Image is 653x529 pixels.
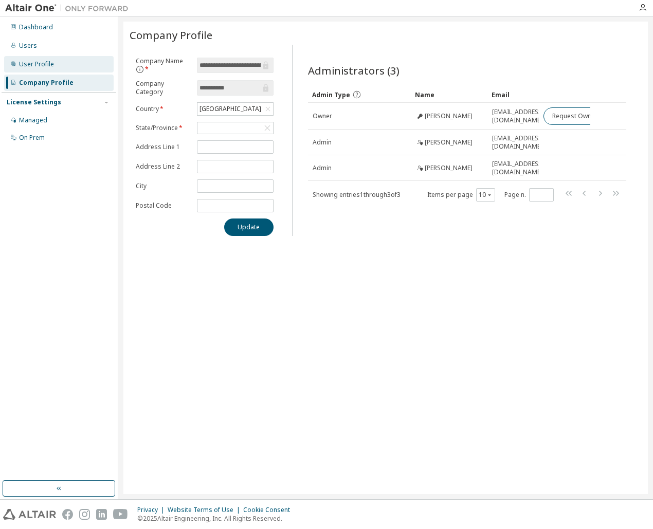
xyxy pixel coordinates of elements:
[492,134,544,151] span: [EMAIL_ADDRESS][DOMAIN_NAME]
[136,202,191,210] label: Postal Code
[136,124,191,132] label: State/Province
[136,57,191,74] label: Company Name
[425,164,473,172] span: [PERSON_NAME]
[136,65,144,74] button: information
[19,42,37,50] div: Users
[19,23,53,31] div: Dashboard
[113,509,128,520] img: youtube.svg
[197,103,273,115] div: [GEOGRAPHIC_DATA]
[313,138,332,147] span: Admin
[425,112,473,120] span: [PERSON_NAME]
[79,509,90,520] img: instagram.svg
[425,138,473,147] span: [PERSON_NAME]
[543,107,630,125] button: Request Owner Change
[504,188,554,202] span: Page n.
[7,98,61,106] div: License Settings
[312,90,350,99] span: Admin Type
[136,162,191,171] label: Address Line 2
[243,506,296,514] div: Cookie Consent
[492,160,544,176] span: [EMAIL_ADDRESS][DOMAIN_NAME]
[313,190,401,199] span: Showing entries 1 through 3 of 3
[62,509,73,520] img: facebook.svg
[5,3,134,13] img: Altair One
[130,28,212,42] span: Company Profile
[137,514,296,523] p: © 2025 Altair Engineering, Inc. All Rights Reserved.
[492,86,535,103] div: Email
[136,182,191,190] label: City
[479,191,493,199] button: 10
[415,86,483,103] div: Name
[168,506,243,514] div: Website Terms of Use
[313,164,332,172] span: Admin
[136,143,191,151] label: Address Line 1
[313,112,332,120] span: Owner
[308,63,400,78] span: Administrators (3)
[136,80,191,96] label: Company Category
[19,134,45,142] div: On Prem
[224,218,274,236] button: Update
[19,60,54,68] div: User Profile
[3,509,56,520] img: altair_logo.svg
[19,116,47,124] div: Managed
[96,509,107,520] img: linkedin.svg
[198,103,263,115] div: [GEOGRAPHIC_DATA]
[492,108,544,124] span: [EMAIL_ADDRESS][DOMAIN_NAME]
[427,188,495,202] span: Items per page
[137,506,168,514] div: Privacy
[136,105,191,113] label: Country
[19,79,74,87] div: Company Profile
